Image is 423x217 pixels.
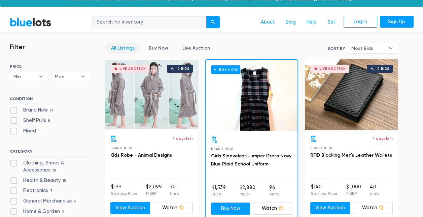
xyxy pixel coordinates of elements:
p: MSRP [346,190,361,196]
input: Search for inventory [92,16,207,28]
div: 0 bids [377,67,389,70]
b: ▾ [384,43,398,53]
span: 68 [50,168,58,174]
li: $199 [111,183,138,197]
a: Sign Up [380,16,414,28]
a: Girls Sleeveless Jumper Dress Navy Blue Plaid School Uniform [211,153,291,167]
p: Starting Price [311,190,338,196]
span: Brand New [211,147,233,151]
a: BlueLots [10,17,51,27]
label: Brand New [10,106,55,114]
h6: CONDITION [10,96,90,104]
a: Buy Now [211,203,250,215]
label: General Merchandise [10,197,78,205]
a: Live Auction 0 bids [305,59,398,130]
span: 15 [61,178,68,184]
span: Brand New [310,146,332,150]
a: All Listings [105,43,140,53]
span: 1 [36,129,42,134]
span: Most Bids [351,43,385,53]
a: Watch [253,203,292,215]
li: $1,539 [212,184,226,197]
div: 0 bids [177,67,189,70]
p: Price [212,191,226,197]
a: View Auction [310,202,350,214]
label: Clothing, Shoes & Accessories [10,159,90,174]
li: 40 [370,183,379,197]
b: ▾ [76,71,90,82]
a: RFID Blocking Men's Leather Wallets [310,152,392,158]
li: 96 [269,184,279,197]
a: Watch [353,202,393,214]
p: Units [269,191,279,197]
p: MSRP [240,191,255,197]
label: Electronics [10,187,55,194]
div: Live Auction [119,67,146,70]
p: 4 days left [372,135,393,142]
a: Live Auction 0 bids [105,59,198,130]
h3: Filter [10,43,25,51]
label: Health & Beauty [10,177,68,184]
a: About [255,16,280,29]
h6: CATEGORY [10,149,90,156]
span: 2 [60,209,67,215]
p: MSRP [146,190,162,196]
p: 4 days left [172,135,193,142]
span: 6 [72,199,78,204]
a: Kids Robe - Animal Designs [110,152,172,158]
h6: PRICE [10,64,90,69]
span: 91 [48,108,55,114]
a: Watch [153,202,193,214]
span: 8 [46,118,52,124]
a: View Auction [110,202,150,214]
a: Live Auction [177,43,216,53]
a: Buy Now [206,60,297,131]
a: Buy Now [143,43,174,53]
b: ▾ [34,71,48,82]
li: $140 [311,183,338,197]
a: Blog [280,16,301,29]
span: Max [55,71,77,82]
label: Home & Garden [10,208,67,215]
div: Live Auction [319,67,346,70]
li: $1,000 [346,183,361,197]
span: 7 [48,189,55,194]
li: $2,099 [146,183,162,197]
p: Starting Price [111,190,138,196]
p: Units [370,190,379,196]
label: Sort By [327,45,345,52]
label: Shelf Pulls [10,117,52,124]
label: Mixed [10,127,42,135]
span: Brand New [110,146,132,150]
li: 70 [170,183,179,197]
h6: Buy Now [211,65,240,74]
p: Units [170,190,179,196]
span: Min [13,71,36,82]
a: Sell [322,16,341,29]
li: $2,880 [240,184,255,197]
a: Help [301,16,322,29]
a: Log In [344,16,377,28]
